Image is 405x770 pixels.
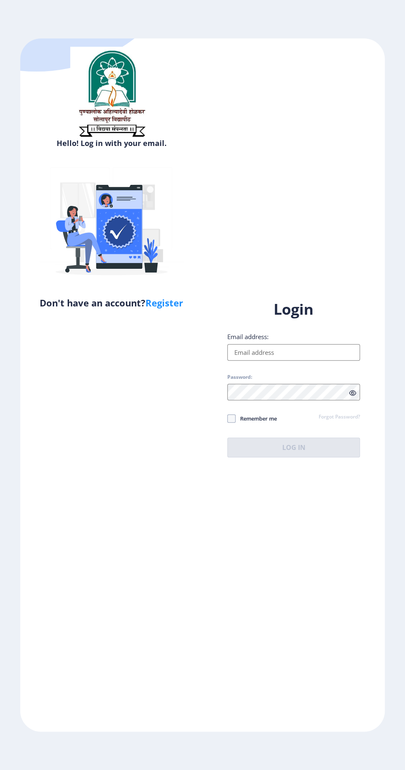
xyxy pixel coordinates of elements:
[145,297,183,309] a: Register
[39,151,184,296] img: Verified-rafiki.svg
[227,344,360,361] input: Email address
[227,438,360,457] button: Log In
[227,332,269,341] label: Email address:
[26,138,196,148] h6: Hello! Log in with your email.
[70,47,153,140] img: sulogo.png
[236,414,277,423] span: Remember me
[227,299,360,319] h1: Login
[227,374,252,380] label: Password:
[26,296,196,309] h5: Don't have an account?
[319,414,360,421] a: Forgot Password?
